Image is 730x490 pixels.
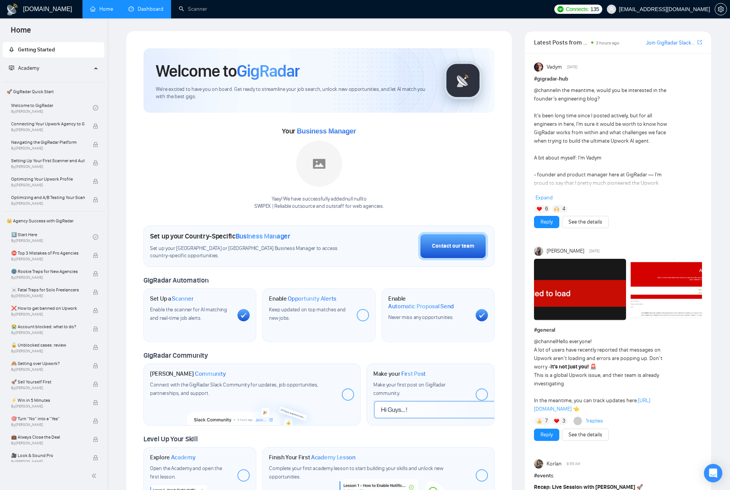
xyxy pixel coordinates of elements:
span: check-circle [93,234,98,240]
span: 6 [545,205,548,213]
span: 135 [590,5,599,13]
span: 🚀 Sell Yourself First [11,378,85,386]
span: By [PERSON_NAME] [11,404,85,409]
span: user [609,7,614,12]
span: rocket [9,47,14,52]
span: GigRadar Community [143,351,208,360]
div: Yaay! We have successfully added null null to [254,196,384,210]
span: By [PERSON_NAME] [11,386,85,390]
span: Enable the scanner for AI matching and real-time job alerts. [150,306,227,321]
span: Academy [171,454,196,461]
a: Reply [540,431,553,439]
span: ☠️ Fatal Traps for Solo Freelancers [11,286,85,294]
span: fund-projection-screen [9,65,14,71]
span: lock [93,142,98,147]
span: First Post [401,370,426,378]
span: lock [93,455,98,460]
button: Reply [534,216,559,228]
span: By [PERSON_NAME] [11,441,85,446]
h1: # general [534,326,702,334]
span: Opportunity Alerts [288,295,336,303]
h1: Set up your Country-Specific [150,232,290,240]
span: 👑 Agency Success with GigRadar [3,213,104,229]
img: ❤️ [554,418,559,424]
span: @channel [534,87,557,94]
img: ❤️ [537,206,542,212]
span: Business Manager [297,127,356,135]
span: By [PERSON_NAME] [11,275,85,280]
span: By [PERSON_NAME] [11,349,85,354]
span: ❌ How to get banned on Upwork [11,304,85,312]
img: 🙌 [554,206,559,212]
span: @channel [534,338,557,345]
span: By [PERSON_NAME] [11,257,85,261]
span: ⛔ Top 3 Mistakes of Pro Agencies [11,249,85,257]
li: Getting Started [3,42,104,58]
span: Expand [536,194,553,201]
span: Community [195,370,226,378]
span: Korlan [547,460,562,468]
span: Level Up Your Skill [143,435,198,443]
h1: Finish Your First [269,454,355,461]
h1: Explore [150,454,196,461]
a: Join GigRadar Slack Community [646,39,696,47]
span: lock [93,123,98,129]
span: 💼 Always Close the Deal [11,433,85,441]
span: Vadym [547,63,562,71]
span: lock [93,197,98,202]
span: double-left [91,472,99,480]
img: 👍 [537,418,542,424]
span: Never miss any opportunities. [388,314,453,321]
span: check-circle [93,105,98,110]
span: Open the Academy and open the first lesson. [150,465,222,480]
span: By [PERSON_NAME] [11,312,85,317]
span: Make your first post on GigRadar community. [373,381,445,396]
span: 3 hours ago [596,40,620,46]
span: Latest Posts from the GigRadar Community [534,38,589,47]
a: searchScanner [179,6,207,12]
span: Academy [9,65,39,71]
span: [PERSON_NAME] [547,247,584,255]
img: F09H8D2MRBR-Screenshot%202025-09-29%20at%2014.54.13.png [534,259,626,320]
span: lock [93,363,98,368]
span: Scanner [172,295,193,303]
a: Reply [540,218,553,226]
span: Optimizing Your Upwork Profile [11,175,85,183]
span: ⚡ Win in 5 Minutes [11,396,85,404]
h1: # gigradar-hub [534,75,702,83]
span: By [PERSON_NAME] [11,146,85,151]
button: setting [715,3,727,15]
span: By [PERSON_NAME] [11,331,85,335]
h1: [PERSON_NAME] [150,370,226,378]
span: We're excited to have you on board. Get ready to streamline your job search, unlock new opportuni... [156,86,432,100]
h1: Welcome to [156,61,300,81]
span: lock [93,400,98,405]
a: setting [715,6,727,12]
span: 🔓 Unblocked cases: review [11,341,85,349]
span: Academy Lesson [311,454,356,461]
span: 🌚 Rookie Traps for New Agencies [11,268,85,275]
span: export [697,39,702,45]
span: Your [282,127,356,135]
span: Business Manager [236,232,290,240]
h1: Make your [373,370,426,378]
span: Connects: [566,5,589,13]
span: Getting Started [18,46,55,53]
span: Complete your first academy lesson to start building your skills and unlock new opportunities. [269,465,443,480]
span: Optimizing and A/B Testing Your Scanner for Better Results [11,194,85,201]
div: Open Intercom Messenger [704,464,722,482]
span: lock [93,418,98,424]
span: 4 [562,205,565,213]
img: Korlan [534,459,543,469]
span: Set up your [GEOGRAPHIC_DATA] or [GEOGRAPHIC_DATA] Business Manager to access country-specific op... [150,245,353,260]
span: By [PERSON_NAME] [11,183,85,187]
span: 3 [562,417,565,425]
span: lock [93,381,98,387]
span: 👈 [573,406,579,412]
span: 😭 Account blocked: what to do? [11,323,85,331]
p: SWIPEX | Reliable outsource and outstaff for web agencies . [254,203,384,210]
span: 🎯 Turn “No” into a “Yes” [11,415,85,423]
strong: it’s not just you! [550,363,589,370]
span: Connect with the GigRadar Slack Community for updates, job opportunities, partnerships, and support. [150,381,318,396]
a: dashboardDashboard [129,6,163,12]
